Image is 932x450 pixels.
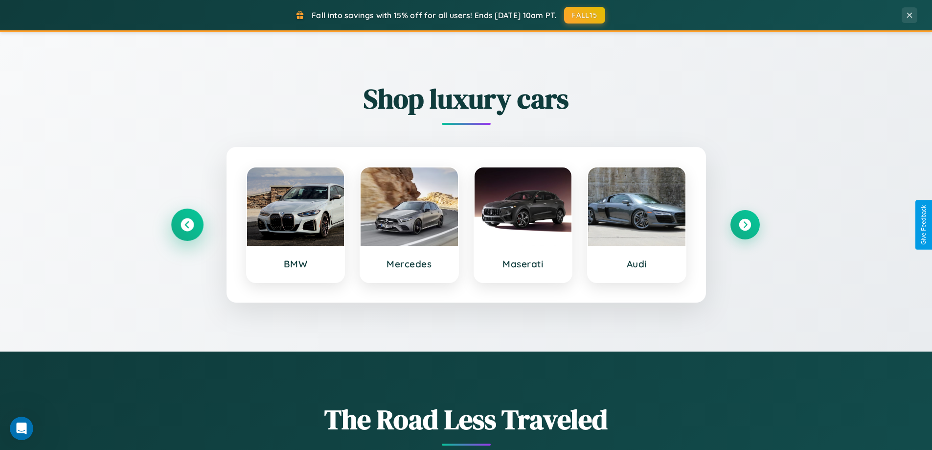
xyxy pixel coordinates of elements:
[173,401,760,438] h1: The Road Less Traveled
[257,258,335,270] h3: BMW
[920,205,927,245] div: Give Feedback
[484,258,562,270] h3: Maserati
[312,10,557,20] span: Fall into savings with 15% off for all users! Ends [DATE] 10am PT.
[598,258,676,270] h3: Audi
[173,80,760,118] h2: Shop luxury cars
[564,7,605,24] button: FALL15
[370,258,448,270] h3: Mercedes
[10,417,33,440] iframe: Intercom live chat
